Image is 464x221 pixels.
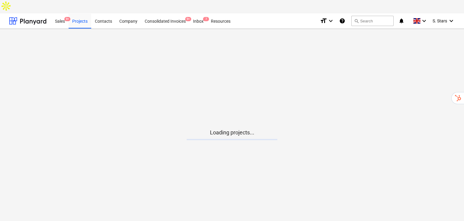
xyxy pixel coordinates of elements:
[69,13,91,28] a: Projects
[141,13,189,28] div: Consolidated Invoices
[116,13,141,28] a: Company
[354,18,359,23] span: search
[64,17,70,21] span: 9+
[351,16,394,26] button: Search
[327,17,334,25] i: keyboard_arrow_down
[189,13,207,28] a: Inbox7
[339,17,345,25] i: Knowledge base
[320,17,327,25] i: format_size
[51,13,69,28] div: Sales
[433,18,447,23] span: S. Stars
[187,129,277,136] p: Loading projects...
[398,17,404,25] i: notifications
[420,17,428,25] i: keyboard_arrow_down
[51,13,69,28] a: Sales9+
[448,17,455,25] i: keyboard_arrow_down
[189,13,207,28] div: Inbox
[141,13,189,28] a: Consolidated Invoices9+
[203,17,209,21] span: 7
[207,13,234,28] a: Resources
[185,17,191,21] span: 9+
[91,13,116,28] a: Contacts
